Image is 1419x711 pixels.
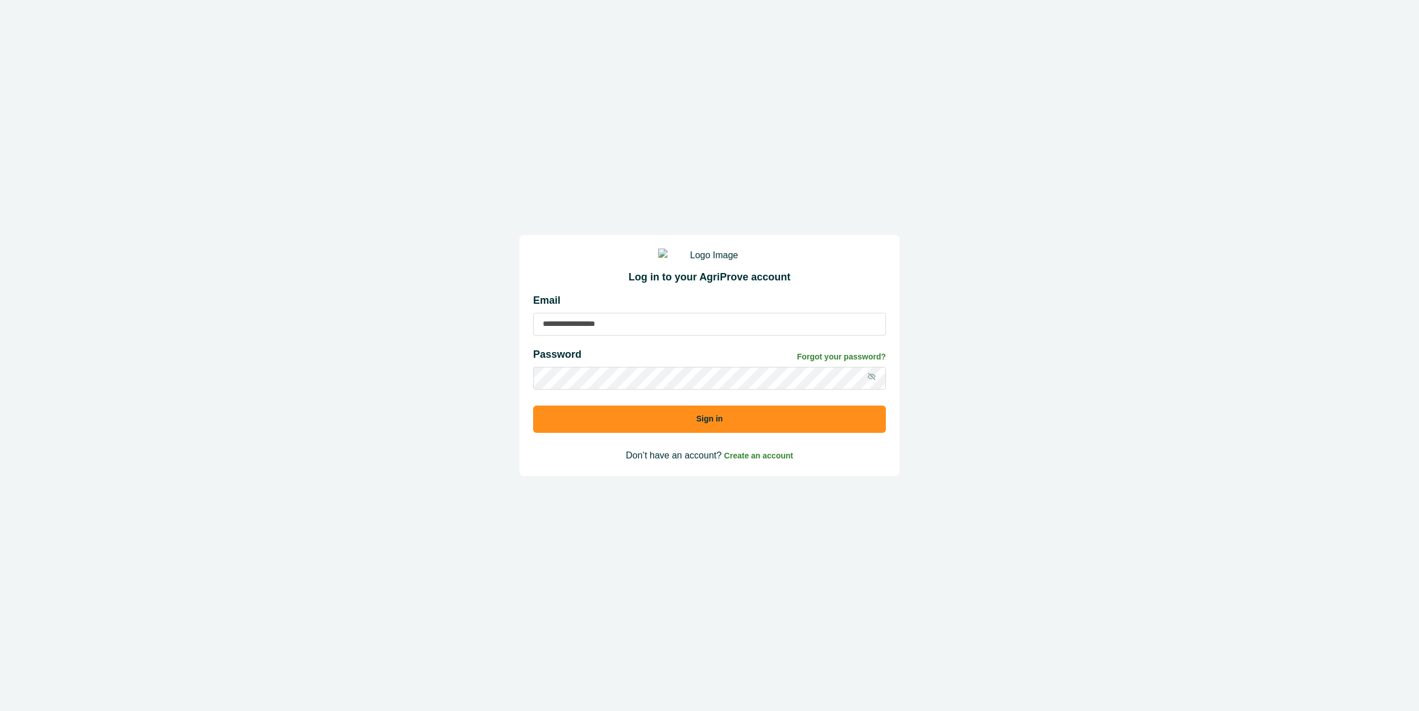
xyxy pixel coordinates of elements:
[658,249,761,262] img: Logo Image
[533,449,886,462] p: Don’t have an account?
[797,351,886,363] a: Forgot your password?
[533,406,886,433] button: Sign in
[533,347,581,362] p: Password
[533,271,886,284] h2: Log in to your AgriProve account
[724,450,793,460] a: Create an account
[533,293,886,308] p: Email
